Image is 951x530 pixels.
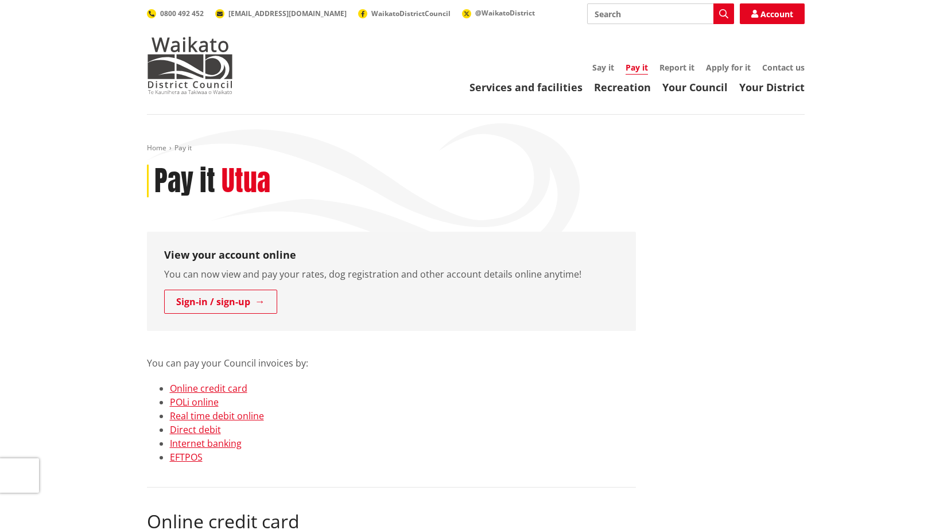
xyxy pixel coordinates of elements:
[228,9,347,18] span: [EMAIL_ADDRESS][DOMAIN_NAME]
[215,9,347,18] a: [EMAIL_ADDRESS][DOMAIN_NAME]
[174,143,192,153] span: Pay it
[475,8,535,18] span: @WaikatoDistrict
[740,3,805,24] a: Account
[147,143,805,153] nav: breadcrumb
[164,249,619,262] h3: View your account online
[160,9,204,18] span: 0800 492 452
[358,9,451,18] a: WaikatoDistrictCouncil
[170,437,242,450] a: Internet banking
[147,143,166,153] a: Home
[462,8,535,18] a: @WaikatoDistrict
[739,80,805,94] a: Your District
[170,396,219,408] a: POLi online
[147,37,233,94] img: Waikato District Council - Te Kaunihera aa Takiwaa o Waikato
[147,9,204,18] a: 0800 492 452
[170,451,203,463] a: EFTPOS
[170,382,247,395] a: Online credit card
[469,80,583,94] a: Services and facilities
[706,62,751,73] a: Apply for it
[762,62,805,73] a: Contact us
[659,62,694,73] a: Report it
[222,165,270,198] h2: Utua
[164,290,277,314] a: Sign-in / sign-up
[594,80,651,94] a: Recreation
[371,9,451,18] span: WaikatoDistrictCouncil
[164,267,619,281] p: You can now view and pay your rates, dog registration and other account details online anytime!
[592,62,614,73] a: Say it
[587,3,734,24] input: Search input
[170,410,264,422] a: Real time debit online
[662,80,728,94] a: Your Council
[154,165,215,198] h1: Pay it
[626,62,648,75] a: Pay it
[147,342,636,370] p: You can pay your Council invoices by:
[170,423,221,436] a: Direct debit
